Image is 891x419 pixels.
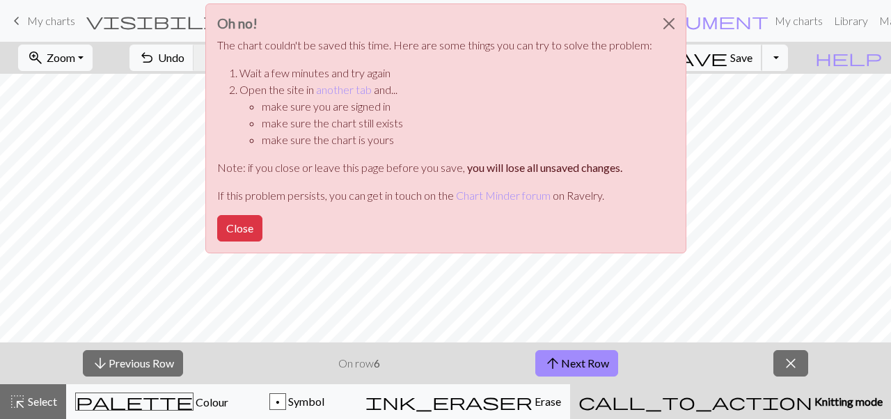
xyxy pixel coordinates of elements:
span: ink_eraser [365,392,533,411]
span: close [782,354,799,373]
div: p [270,394,285,411]
span: Knitting mode [812,395,883,408]
button: Colour [66,384,237,419]
span: arrow_downward [92,354,109,373]
p: The chart couldn't be saved this time. Here are some things you can try to solve the problem: [217,37,652,54]
button: Close [217,215,262,242]
button: Next Row [535,350,618,377]
li: make sure the chart is yours [262,132,652,148]
p: If this problem persists, you can get in touch on the on Ravelry. [217,187,652,204]
li: Wait a few minutes and try again [239,65,652,81]
button: Knitting mode [570,384,891,419]
a: another tab [316,83,372,96]
span: Erase [533,395,561,408]
p: On row [338,355,380,372]
strong: 6 [374,356,380,370]
li: make sure the chart still exists [262,115,652,132]
li: make sure you are signed in [262,98,652,115]
p: Note: if you close or leave this page before you save, [217,159,652,176]
button: Close [652,4,686,43]
span: palette [76,392,193,411]
span: Select [26,395,57,408]
span: Colour [194,395,228,409]
button: Erase [356,384,570,419]
li: Open the site in and... [239,81,652,148]
button: p Symbol [237,384,356,419]
span: arrow_upward [544,354,561,373]
a: Chart Minder forum [456,189,551,202]
span: Symbol [286,395,324,408]
strong: you will lose all unsaved changes. [467,161,622,174]
span: call_to_action [578,392,812,411]
h3: Oh no! [217,15,652,31]
button: Previous Row [83,350,183,377]
span: highlight_alt [9,392,26,411]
